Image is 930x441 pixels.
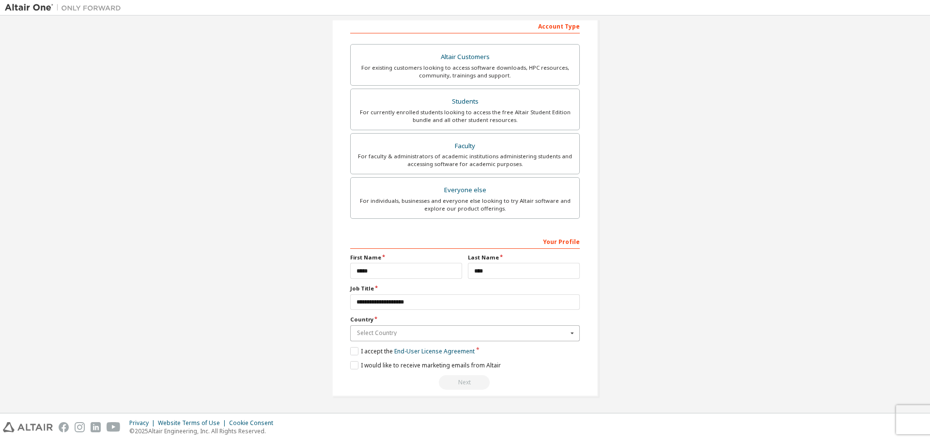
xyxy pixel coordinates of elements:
div: Website Terms of Use [158,419,229,427]
img: Altair One [5,3,126,13]
img: altair_logo.svg [3,422,53,432]
label: I would like to receive marketing emails from Altair [350,361,501,369]
label: Last Name [468,254,580,261]
label: First Name [350,254,462,261]
label: I accept the [350,347,475,355]
img: linkedin.svg [91,422,101,432]
div: For individuals, businesses and everyone else looking to try Altair software and explore our prod... [356,197,573,213]
div: Cookie Consent [229,419,279,427]
div: Your Profile [350,233,580,249]
img: instagram.svg [75,422,85,432]
div: For faculty & administrators of academic institutions administering students and accessing softwa... [356,152,573,168]
img: youtube.svg [107,422,121,432]
div: For existing customers looking to access software downloads, HPC resources, community, trainings ... [356,64,573,79]
div: Privacy [129,419,158,427]
img: facebook.svg [59,422,69,432]
div: Altair Customers [356,50,573,64]
label: Job Title [350,285,580,292]
label: Country [350,316,580,323]
div: Everyone else [356,183,573,197]
div: Select Country [357,330,568,336]
div: Account Type [350,18,580,33]
div: Faculty [356,139,573,153]
div: Read and acccept EULA to continue [350,375,580,390]
a: End-User License Agreement [394,347,475,355]
div: Students [356,95,573,108]
p: © 2025 Altair Engineering, Inc. All Rights Reserved. [129,427,279,435]
div: For currently enrolled students looking to access the free Altair Student Edition bundle and all ... [356,108,573,124]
